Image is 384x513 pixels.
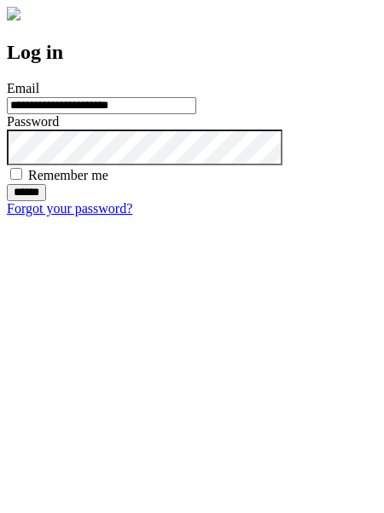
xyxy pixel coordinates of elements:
[7,114,59,129] label: Password
[7,41,377,64] h2: Log in
[7,81,39,95] label: Email
[7,7,20,20] img: logo-4e3dc11c47720685a147b03b5a06dd966a58ff35d612b21f08c02c0306f2b779.png
[7,201,132,216] a: Forgot your password?
[28,168,108,182] label: Remember me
